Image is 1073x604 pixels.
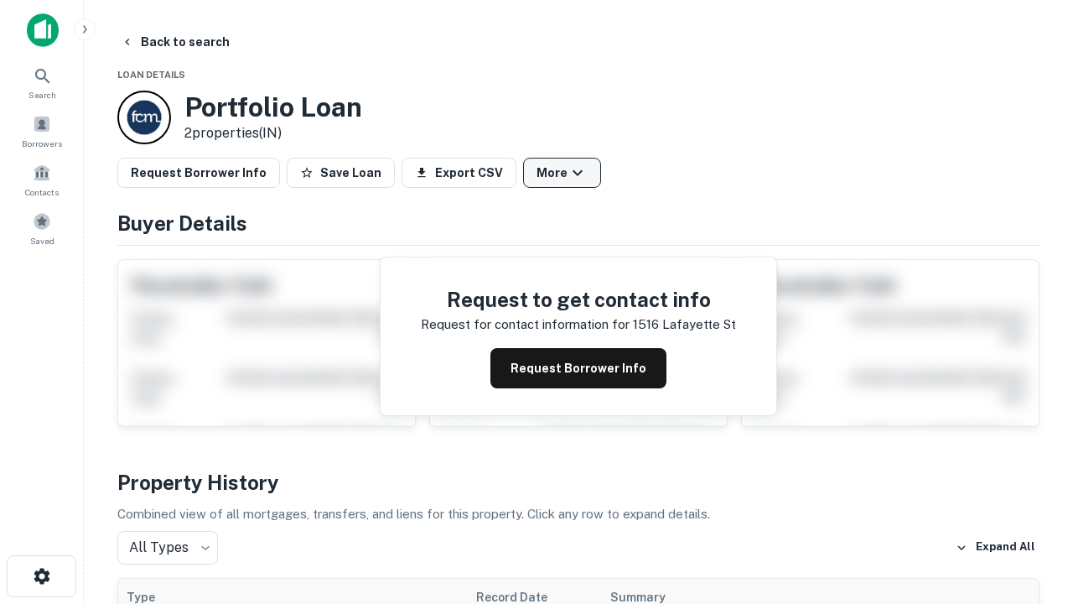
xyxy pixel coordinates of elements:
a: Borrowers [5,108,79,154]
button: Request Borrower Info [117,158,280,188]
h4: Property History [117,467,1039,497]
a: Saved [5,206,79,251]
span: Loan Details [117,70,185,80]
button: Export CSV [402,158,516,188]
button: Back to search [114,27,236,57]
p: 2 properties (IN) [184,123,362,143]
button: Save Loan [287,158,395,188]
button: More [523,158,601,188]
button: Request Borrower Info [490,348,666,388]
button: Expand All [951,535,1039,560]
img: capitalize-icon.png [27,13,59,47]
h4: Request to get contact info [421,284,736,315]
a: Search [5,60,79,105]
div: All Types [117,531,218,565]
iframe: Chat Widget [989,416,1073,497]
span: Saved [30,234,54,247]
h4: Buyer Details [117,208,1039,238]
span: Borrowers [22,137,62,150]
p: 1516 lafayette st [633,315,736,335]
span: Contacts [25,185,59,199]
p: Combined view of all mortgages, transfers, and liens for this property. Click any row to expand d... [117,504,1039,524]
span: Search [29,88,56,102]
a: Contacts [5,157,79,202]
h3: Portfolio Loan [184,91,362,123]
p: Request for contact information for [421,315,630,335]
